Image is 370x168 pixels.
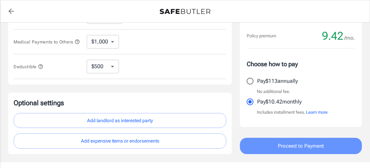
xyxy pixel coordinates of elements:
span: /mo. [344,33,355,43]
span: 9.42 [322,29,343,43]
span: Deductible [14,64,43,69]
button: Add landlord as interested party [14,113,226,128]
p: Choose how to pay [247,59,355,69]
img: Back to quotes [160,9,210,14]
p: No additional fee. [257,88,290,95]
a: back to quotes [4,4,18,18]
p: Optional settings [14,98,226,108]
button: Proceed to Payment [240,138,362,154]
span: Medical Payments to Others [14,39,80,44]
button: Deductible [14,62,43,71]
button: Medical Payments to Others [14,38,80,46]
p: Policy premium [247,33,276,39]
p: Pay $10.42 monthly [257,98,302,106]
button: Add expensive items or endorsements [14,133,226,149]
button: Learn more [306,109,328,116]
p: Includes installment fees. [257,109,328,116]
p: Pay $113 annually [257,77,298,85]
span: Proceed to Payment [278,142,324,150]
